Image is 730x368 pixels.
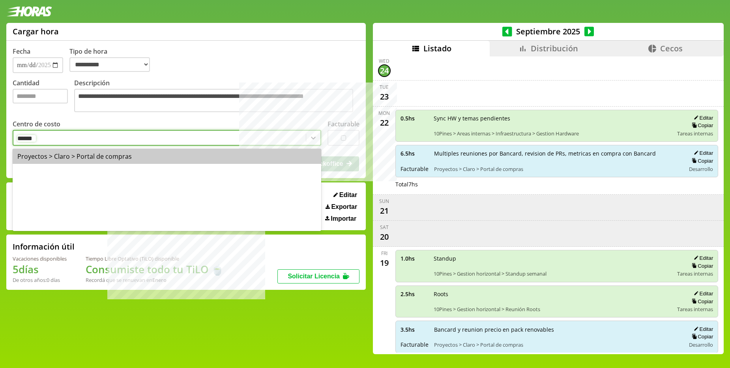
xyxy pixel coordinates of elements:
span: Standup [434,255,672,262]
span: 1.0 hs [401,255,428,262]
div: Total 7 hs [395,180,719,188]
div: 24 [378,64,391,77]
span: Multiples reuniones por Bancard, revision de PRs, metricas en compra con Bancard [434,150,680,157]
h2: Información útil [13,241,75,252]
button: Solicitar Licencia [277,269,359,284]
span: Editar [339,192,357,199]
label: Centro de costo [13,120,60,128]
span: Listado [423,43,451,54]
span: Cecos [660,43,683,54]
button: Editar [331,191,359,199]
button: Copiar [689,122,713,129]
span: 3.5 hs [401,326,429,333]
span: 10Pines > Gestion horizontal > Standup semanal [434,270,672,277]
span: Roots [434,290,672,298]
div: Recordá que se renuevan en [86,276,224,284]
span: Desarrollo [689,165,713,173]
button: Exportar [323,203,359,211]
span: Bancard y reunion precio en pack renovables [434,326,680,333]
div: 21 [378,205,391,217]
span: Importar [331,215,356,222]
div: Sun [379,198,389,205]
span: 0.5 hs [401,115,428,122]
div: Vacaciones disponibles [13,255,67,262]
div: 20 [378,231,391,243]
div: Sat [380,224,389,231]
label: Fecha [13,47,30,56]
span: Solicitar Licencia [288,273,340,280]
div: Tiempo Libre Optativo (TiLO) disponible [86,255,224,262]
span: Tareas internas [677,270,713,277]
button: Copiar [689,158,713,164]
span: Desarrollo [689,341,713,348]
button: Copiar [689,333,713,340]
b: Enero [152,276,167,284]
button: Editar [691,150,713,156]
h1: 5 días [13,262,67,276]
button: Editar [691,255,713,261]
h1: Cargar hora [13,26,59,37]
label: Facturable [328,120,359,128]
button: Editar [691,290,713,297]
span: Proyectos > Claro > Portal de compras [434,341,680,348]
input: Cantidad [13,89,68,103]
span: Exportar [331,203,357,210]
span: 10Pines > Areas internas > Infraestructura > Gestion Hardware [434,130,672,137]
div: 19 [378,257,391,269]
div: Wed [379,58,389,64]
div: Tue [380,84,389,90]
span: Tareas internas [677,306,713,313]
label: Descripción [74,79,359,114]
button: Editar [691,326,713,332]
span: Facturable [401,341,429,348]
button: Copiar [689,298,713,305]
span: 2.5 hs [401,290,428,298]
label: Tipo de hora [69,47,156,73]
span: Facturable [401,165,429,173]
select: Tipo de hora [69,57,150,72]
div: Fri [381,250,387,257]
img: logotipo [6,6,52,17]
span: Tareas internas [677,130,713,137]
div: scrollable content [373,56,724,353]
span: Proyectos > Claro > Portal de compras [434,165,680,173]
div: Proyectos > Claro > Portal de compras [13,149,321,164]
div: 22 [378,116,391,129]
textarea: Descripción [74,89,353,112]
div: De otros años: 0 días [13,276,67,284]
span: Sync HW y temas pendientes [434,115,672,122]
span: 6.5 hs [401,150,429,157]
span: Distribución [531,43,578,54]
label: Cantidad [13,79,74,114]
div: Mon [378,110,390,116]
span: Septiembre 2025 [512,26,584,37]
h1: Consumiste todo tu TiLO 🍵 [86,262,224,276]
div: 23 [378,90,391,103]
button: Editar [691,115,713,121]
button: Copiar [689,263,713,269]
span: 10Pines > Gestion horizontal > Reunión Roots [434,306,672,313]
